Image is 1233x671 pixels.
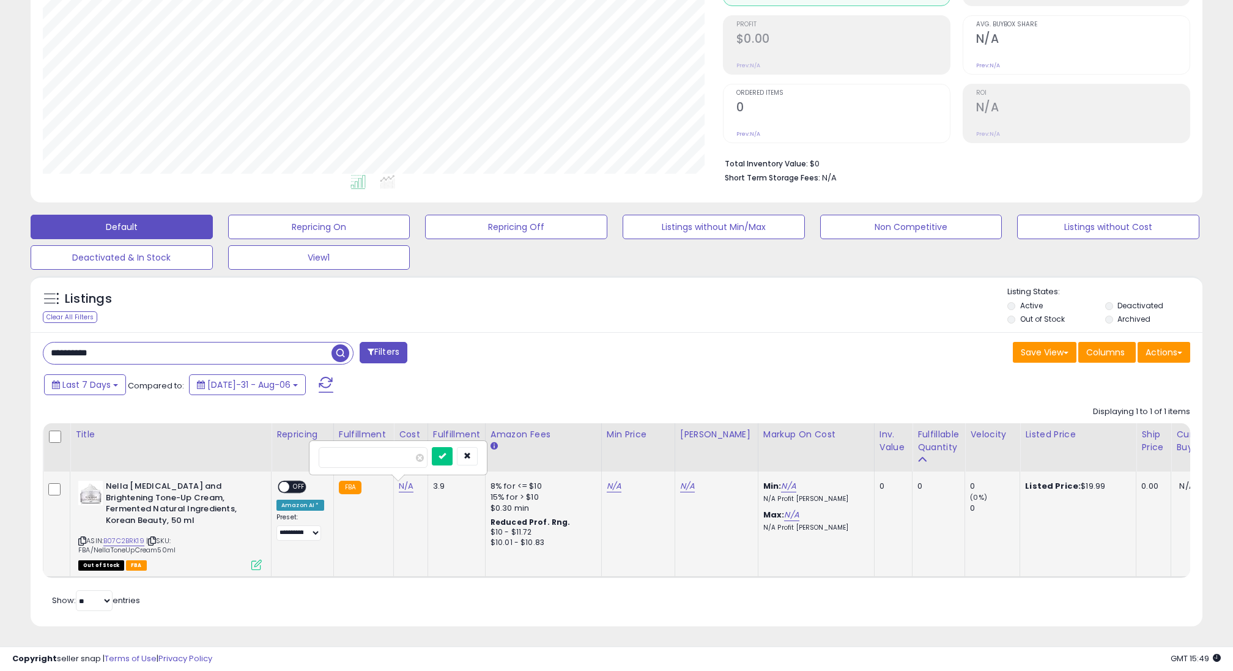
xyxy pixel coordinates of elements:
div: Inv. value [879,428,907,454]
button: Filters [360,342,407,363]
small: FBA [339,481,361,494]
div: 3.9 [433,481,476,492]
div: $0.30 min [491,503,592,514]
span: Show: entries [52,595,140,606]
a: Terms of Use [105,653,157,664]
span: 2025-08-14 15:49 GMT [1171,653,1221,664]
b: Reduced Prof. Rng. [491,517,571,527]
b: Total Inventory Value: [725,158,808,169]
div: 8% for <= $10 [491,481,592,492]
p: N/A Profit [PERSON_NAME] [763,495,865,503]
b: Listed Price: [1025,480,1081,492]
div: Ship Price [1141,428,1166,454]
a: N/A [680,480,695,492]
small: Amazon Fees. [491,441,498,452]
div: $10 - $11.72 [491,527,592,538]
button: Last 7 Days [44,374,126,395]
h2: N/A [976,100,1190,117]
span: N/A [1179,480,1194,492]
div: 15% for > $10 [491,492,592,503]
div: Markup on Cost [763,428,869,441]
span: N/A [822,172,837,184]
button: View1 [228,245,410,270]
button: Non Competitive [820,215,1002,239]
div: 0 [879,481,903,492]
a: N/A [784,509,799,521]
span: ROI [976,90,1190,97]
div: Title [75,428,266,441]
button: Listings without Cost [1017,215,1199,239]
button: Deactivated & In Stock [31,245,213,270]
div: Cost [399,428,423,441]
a: Privacy Policy [158,653,212,664]
th: The percentage added to the cost of goods (COGS) that forms the calculator for Min & Max prices. [758,423,874,472]
label: Archived [1117,314,1150,324]
div: Fulfillment [339,428,388,441]
span: Compared to: [128,380,184,391]
a: B07C2BRK19 [103,536,144,546]
span: Columns [1086,346,1125,358]
label: Active [1020,300,1043,311]
button: Save View [1013,342,1076,363]
div: Fulfillable Quantity [917,428,960,454]
div: $10.01 - $10.83 [491,538,592,548]
div: Displaying 1 to 1 of 1 items [1093,406,1190,418]
div: seller snap | | [12,653,212,665]
div: Listed Price [1025,428,1131,441]
button: Default [31,215,213,239]
p: N/A Profit [PERSON_NAME] [763,524,865,532]
a: N/A [607,480,621,492]
b: Short Term Storage Fees: [725,172,820,183]
div: Min Price [607,428,670,441]
b: Min: [763,480,782,492]
div: Clear All Filters [43,311,97,323]
span: | SKU: FBA/NellaToneUpCream50ml [78,536,176,554]
div: [PERSON_NAME] [680,428,753,441]
b: Nella [MEDICAL_DATA] and Brightening Tone-Up Cream, Fermented Natural Ingredients, Korean Beauty,... [106,481,254,529]
h2: N/A [976,32,1190,48]
label: Out of Stock [1020,314,1065,324]
img: 31L2GlYUD5L._SL40_.jpg [78,481,103,505]
a: N/A [781,480,796,492]
small: (0%) [970,492,987,502]
div: Preset: [276,513,324,541]
label: Deactivated [1117,300,1163,311]
button: Actions [1138,342,1190,363]
span: All listings that are currently out of stock and unavailable for purchase on Amazon [78,560,124,571]
a: N/A [399,480,413,492]
span: FBA [126,560,147,571]
p: Listing States: [1007,286,1202,298]
button: [DATE]-31 - Aug-06 [189,374,306,395]
small: Prev: N/A [736,130,760,138]
div: 0 [970,503,1020,514]
span: OFF [289,482,309,492]
h5: Listings [65,291,112,308]
button: Columns [1078,342,1136,363]
button: Repricing On [228,215,410,239]
div: 0 [970,481,1020,492]
span: Profit [736,21,950,28]
span: [DATE]-31 - Aug-06 [207,379,291,391]
span: Avg. Buybox Share [976,21,1190,28]
small: Prev: N/A [736,62,760,69]
div: Velocity [970,428,1015,441]
h2: 0 [736,100,950,117]
div: Fulfillment Cost [433,428,480,454]
span: Last 7 Days [62,379,111,391]
div: Amazon AI * [276,500,324,511]
button: Repricing Off [425,215,607,239]
div: 0 [917,481,955,492]
strong: Copyright [12,653,57,664]
div: 0.00 [1141,481,1161,492]
span: Ordered Items [736,90,950,97]
small: Prev: N/A [976,130,1000,138]
b: Max: [763,509,785,521]
small: Prev: N/A [976,62,1000,69]
li: $0 [725,155,1181,170]
button: Listings without Min/Max [623,215,805,239]
div: ASIN: [78,481,262,569]
div: Amazon Fees [491,428,596,441]
h2: $0.00 [736,32,950,48]
div: $19.99 [1025,481,1127,492]
div: Repricing [276,428,328,441]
